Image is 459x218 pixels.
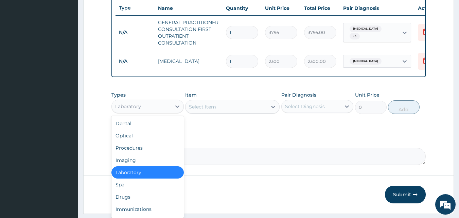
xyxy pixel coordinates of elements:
label: Types [111,92,126,98]
label: Item [185,91,197,98]
td: N/A [116,55,155,68]
div: Select Item [189,103,216,110]
div: Optical [111,130,184,142]
th: Name [155,1,223,15]
label: Unit Price [355,91,379,98]
th: Quantity [223,1,262,15]
div: Chat with us now [35,38,114,47]
td: GENERAL PRACTITIONER CONSULTATION FIRST OUTPATIENT CONSULTATION [155,16,223,50]
img: d_794563401_company_1708531726252_794563401 [13,34,28,51]
button: Add [388,100,420,114]
textarea: Type your message and hit 'Enter' [3,146,129,169]
div: Minimize live chat window [111,3,128,20]
span: [MEDICAL_DATA] [350,26,382,32]
div: Immunizations [111,203,184,215]
div: Dental [111,117,184,130]
div: Drugs [111,191,184,203]
div: Select Diagnosis [285,103,325,110]
td: N/A [116,26,155,39]
div: Laboratory [115,103,141,110]
span: + 3 [350,33,360,40]
th: Unit Price [262,1,301,15]
th: Total Price [301,1,340,15]
button: Submit [385,186,426,203]
div: Laboratory [111,166,184,179]
div: Spa [111,179,184,191]
label: Comment [111,138,426,144]
span: [MEDICAL_DATA] [350,58,382,65]
label: Pair Diagnosis [281,91,316,98]
div: Imaging [111,154,184,166]
div: Procedures [111,142,184,154]
th: Pair Diagnosis [340,1,414,15]
span: We're online! [39,66,94,134]
th: Actions [414,1,448,15]
th: Type [116,2,155,14]
td: [MEDICAL_DATA] [155,54,223,68]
